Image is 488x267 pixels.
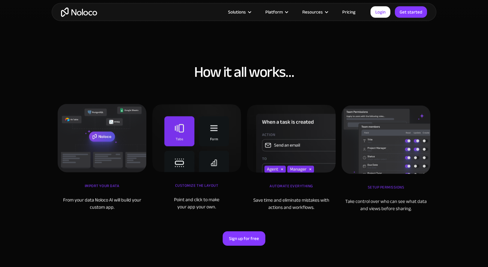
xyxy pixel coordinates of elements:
[152,196,241,211] div: Point and click to make your app your own.
[395,6,427,18] a: Get started
[58,64,430,79] h2: How it all works…
[61,7,97,17] a: home
[223,231,265,246] a: Sign up for free
[152,181,241,196] div: Customize the layout
[58,181,146,196] div: iMPORT YOUR DATA
[265,8,283,16] div: Platform
[295,8,335,16] div: Resources
[342,198,430,212] div: Take control over who can see what data and views before sharing.
[58,196,146,211] div: From your data Noloco AI will build your custom app.
[228,8,246,16] div: Solutions
[247,196,336,211] div: Save time and eliminate mistakes with actions and workflows.
[342,183,430,198] div: Setup Permissions
[221,8,258,16] div: Solutions
[371,6,390,18] a: Login
[302,8,323,16] div: Resources
[258,8,295,16] div: Platform
[335,8,363,16] a: Pricing
[247,181,336,196] div: Automate Everything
